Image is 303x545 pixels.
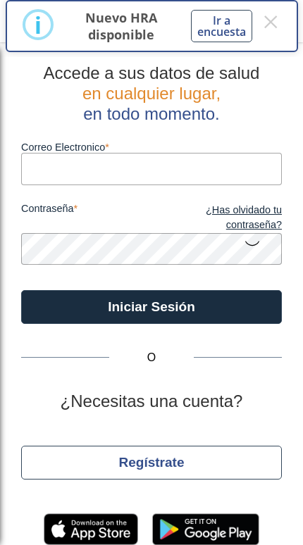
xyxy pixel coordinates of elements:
button: Close this dialog [261,9,280,35]
span: en cualquier lugar, [82,84,221,103]
button: Ir a encuesta [191,10,252,42]
button: Iniciar Sesión [21,290,282,324]
span: O [109,349,194,366]
label: Correo Electronico [21,142,282,153]
h2: ¿Necesitas una cuenta? [21,391,282,412]
button: Regístrate [21,446,282,480]
div: i [35,12,42,37]
span: en todo momento. [83,104,219,123]
label: contraseña [21,203,151,233]
a: ¿Has olvidado tu contraseña? [151,203,282,233]
span: Accede a sus datos de salud [44,63,260,82]
p: Nuevo HRA disponible [68,9,174,43]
